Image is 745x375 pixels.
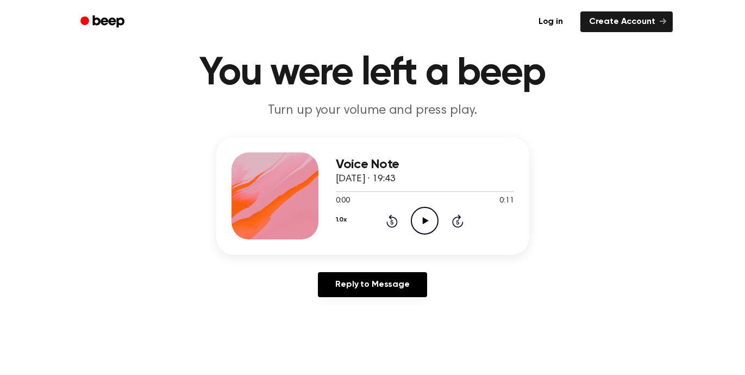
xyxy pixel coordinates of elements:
[580,11,673,32] a: Create Account
[73,11,134,33] a: Beep
[528,9,574,34] a: Log in
[336,211,347,229] button: 1.0x
[336,174,396,184] span: [DATE] · 19:43
[336,195,350,207] span: 0:00
[336,157,514,172] h3: Voice Note
[499,195,514,207] span: 0:11
[318,272,427,297] a: Reply to Message
[164,102,581,120] p: Turn up your volume and press play.
[95,54,651,93] h1: You were left a beep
